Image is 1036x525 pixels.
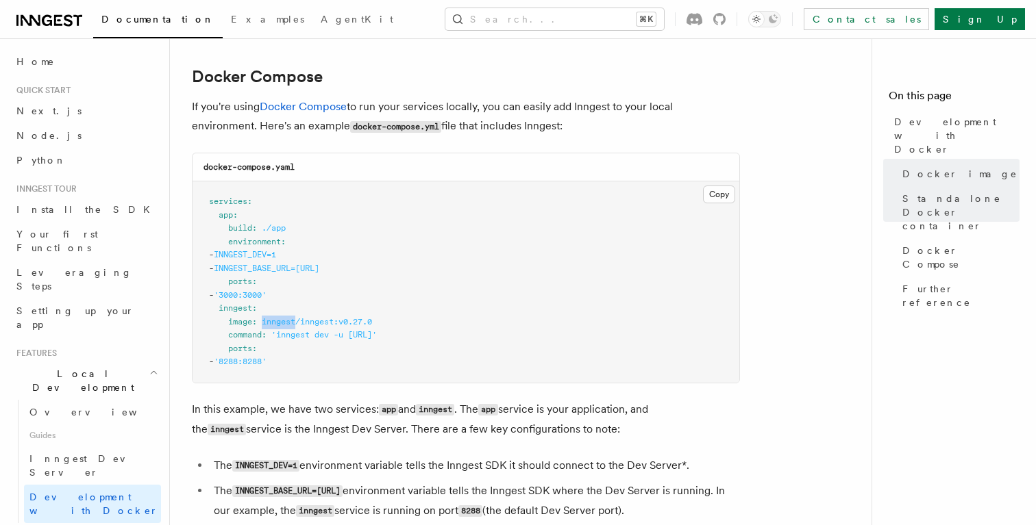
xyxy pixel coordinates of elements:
[214,250,276,259] span: INNGEST_DEV=1
[902,244,1020,271] span: Docker Compose
[232,485,343,497] code: INNGEST_BASE_URL=[URL]
[703,185,735,203] button: Copy
[11,260,161,298] a: Leveraging Steps
[11,400,161,523] div: Local Development
[11,361,161,400] button: Local Development
[16,267,132,292] span: Leveraging Steps
[16,305,134,330] span: Setting up your app
[11,123,161,148] a: Node.js
[281,237,286,246] span: :
[11,348,57,359] span: Features
[209,290,214,300] span: -
[29,453,147,478] span: Inngest Dev Server
[11,183,77,194] span: Inngest tour
[214,264,319,273] span: INNGEST_BASE_URL=[URL]
[458,505,482,517] code: 8288
[11,298,161,337] a: Setting up your app
[271,330,377,340] span: 'inngest dev -u [URL]'
[748,11,781,27] button: Toggle dark mode
[897,186,1020,238] a: Standalone Docker container
[11,222,161,260] a: Your first Functions
[223,4,312,37] a: Examples
[11,197,161,222] a: Install the SDK
[889,88,1020,110] h4: On this page
[321,14,393,25] span: AgentKit
[208,424,246,435] code: inngest
[445,8,664,30] button: Search...⌘K
[209,196,247,206] span: services
[219,210,233,220] span: app
[16,204,158,215] span: Install the SDK
[101,14,214,25] span: Documentation
[252,317,257,326] span: :
[935,8,1025,30] a: Sign Up
[894,115,1020,156] span: Development with Docker
[897,162,1020,186] a: Docker image
[192,67,323,86] a: Docker Compose
[262,317,372,326] span: inngest/inngest:v0.27.0
[209,357,214,366] span: -
[902,167,1018,181] span: Docker image
[24,485,161,523] a: Development with Docker
[24,400,161,424] a: Overview
[262,330,267,340] span: :
[252,303,257,313] span: :
[16,130,82,141] span: Node.js
[210,481,740,521] li: The environment variable tells the Inngest SDK where the Dev Server is running. In our example, t...
[897,277,1020,315] a: Further reference
[296,505,334,517] code: inngest
[203,162,295,172] code: docker-compose.yaml
[24,424,161,446] span: Guides
[232,460,299,472] code: INNGEST_DEV=1
[29,491,158,516] span: Development with Docker
[16,105,82,116] span: Next.js
[29,407,171,418] span: Overview
[16,155,66,166] span: Python
[209,264,214,273] span: -
[247,196,252,206] span: :
[252,344,257,353] span: :
[228,317,252,326] span: image
[260,100,347,113] a: Docker Compose
[416,404,454,415] code: inngest
[214,357,267,366] span: '8288:8288'
[228,237,281,246] span: environment
[804,8,929,30] a: Contact sales
[252,223,257,233] span: :
[209,250,214,259] span: -
[897,238,1020,277] a: Docker Compose
[11,367,149,394] span: Local Development
[219,303,252,313] span: inngest
[312,4,402,37] a: AgentKit
[228,344,252,353] span: ports
[24,446,161,485] a: Inngest Dev Server
[902,282,1020,309] span: Further reference
[16,55,55,68] span: Home
[214,290,267,300] span: '3000:3000'
[262,223,286,233] span: ./app
[16,229,98,253] span: Your first Functions
[637,12,656,26] kbd: ⌘K
[11,148,161,172] a: Python
[478,404,497,415] code: app
[902,192,1020,233] span: Standalone Docker container
[210,456,740,476] li: The environment variable tells the Inngest SDK it should connect to the Dev Server*.
[11,85,71,96] span: Quick start
[231,14,304,25] span: Examples
[11,49,161,74] a: Home
[379,404,398,415] code: app
[11,99,161,123] a: Next.js
[228,330,262,340] span: command
[93,4,223,38] a: Documentation
[233,210,238,220] span: :
[350,121,441,133] code: docker-compose.yml
[228,223,252,233] span: build
[228,277,252,286] span: ports
[192,400,740,439] p: In this example, we have two services: and . The service is your application, and the service is ...
[192,97,740,136] p: If you're using to run your services locally, you can easily add Inngest to your local environmen...
[889,110,1020,162] a: Development with Docker
[252,277,257,286] span: :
